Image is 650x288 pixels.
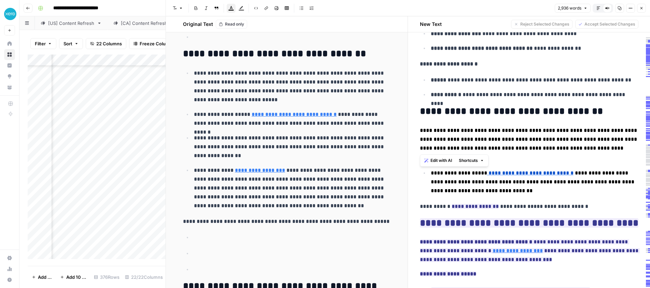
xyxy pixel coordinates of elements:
[420,21,442,28] h2: New Text
[91,272,122,283] div: 376 Rows
[129,38,179,49] button: Freeze Columns
[35,40,46,47] span: Filter
[56,272,91,283] button: Add 10 Rows
[122,272,166,283] div: 22/22 Columns
[38,274,52,281] span: Add Row
[584,21,635,27] span: Accept Selected Changes
[511,20,573,29] button: Reject Selected Changes
[86,38,126,49] button: 22 Columns
[4,263,15,274] a: Usage
[108,16,181,30] a: [CA] Content Refresh
[63,40,72,47] span: Sort
[59,38,83,49] button: Sort
[30,38,56,49] button: Filter
[28,272,56,283] button: Add Row
[459,157,478,164] span: Shortcuts
[4,49,15,60] a: Browse
[555,4,591,13] button: 2,936 words
[430,157,452,164] span: Edit with AI
[456,156,487,165] button: Shortcuts
[558,5,581,11] span: 2,936 words
[4,82,15,93] a: Your Data
[520,21,569,27] span: Reject Selected Changes
[4,71,15,82] a: Opportunities
[4,38,15,49] a: Home
[225,21,244,27] span: Read only
[48,20,94,27] div: [US] Content Refresh
[575,20,638,29] button: Accept Selected Changes
[66,274,87,281] span: Add 10 Rows
[4,253,15,263] a: Settings
[422,156,455,165] button: Edit with AI
[179,21,213,28] h2: Original Text
[121,20,167,27] div: [CA] Content Refresh
[4,274,15,285] button: Help + Support
[4,5,15,22] button: Workspace: XeroOps
[4,8,16,20] img: XeroOps Logo
[4,60,15,71] a: Insights
[140,40,175,47] span: Freeze Columns
[35,16,108,30] a: [US] Content Refresh
[96,40,122,47] span: 22 Columns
